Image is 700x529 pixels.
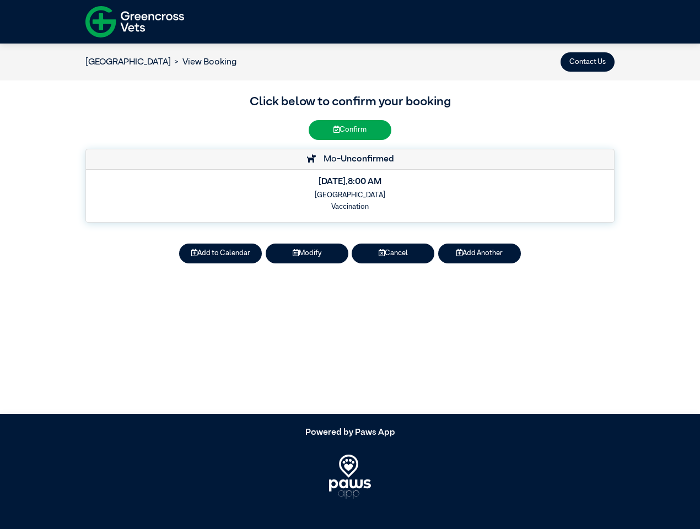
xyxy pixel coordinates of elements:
span: Mo [318,155,337,164]
h6: Vaccination [93,203,607,211]
h5: Powered by Paws App [85,428,615,439]
h6: [GEOGRAPHIC_DATA] [93,191,607,199]
a: [GEOGRAPHIC_DATA] [85,58,171,67]
nav: breadcrumb [85,56,236,69]
span: - [337,155,394,164]
img: PawsApp [329,455,371,499]
strong: Unconfirmed [341,155,394,164]
h5: [DATE] , 8:00 AM [93,177,607,187]
button: Add to Calendar [179,244,262,263]
button: Contact Us [561,52,615,72]
img: f-logo [85,3,184,41]
h3: Click below to confirm your booking [85,93,615,112]
button: Cancel [352,244,434,263]
button: Modify [266,244,348,263]
li: View Booking [171,56,236,69]
button: Confirm [309,120,391,139]
button: Add Another [438,244,521,263]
